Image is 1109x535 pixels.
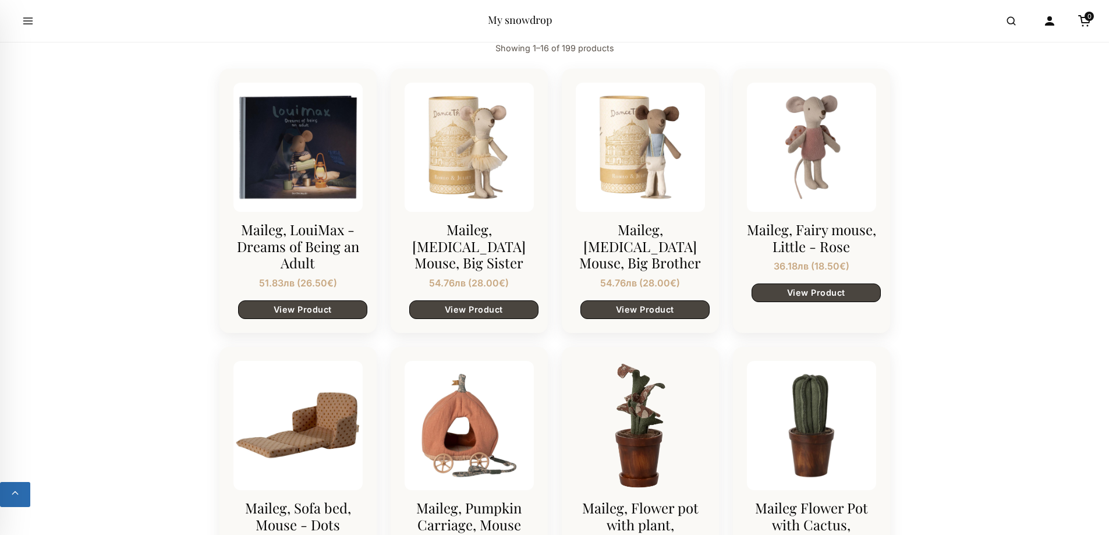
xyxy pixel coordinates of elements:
[995,5,1027,37] button: Open search
[297,277,337,289] span: ( )
[472,277,505,289] span: 28.00
[811,260,849,272] span: ( )
[1037,8,1062,34] a: Account
[626,277,637,289] span: лв
[405,221,534,271] h3: Maileg, [MEDICAL_DATA] Mouse, Big Sister
[747,221,876,255] h3: Maileg, Fairy mouse, Little - Rose
[405,499,534,533] h3: Maileg, Pumpkin Carriage, Mouse
[233,221,363,271] h3: Maileg, LouiMax - Dreams of Being an Adult
[300,277,334,289] span: 26.50
[576,221,705,271] h3: Maileg, [MEDICAL_DATA] Mouse, Big Brother
[1072,8,1097,34] a: Cart
[238,300,367,319] a: View Product
[600,277,637,289] span: 54.76
[219,41,890,55] p: Showing 1–16 of 199 products
[639,277,680,289] span: ( )
[1085,12,1094,21] span: 0
[233,499,363,533] h3: Maileg, Sofa bed, Mouse - Dots
[643,277,676,289] span: 28.00
[580,300,710,319] a: View Product
[774,260,809,272] span: 36.18
[12,5,44,37] button: Open menu
[409,300,538,319] a: View Product
[499,277,505,289] span: €
[429,277,466,289] span: 54.76
[455,277,466,289] span: лв
[259,277,295,289] span: 51.83
[670,277,676,289] span: €
[839,260,846,272] span: €
[752,284,881,302] a: View Product
[814,260,846,272] span: 18.50
[488,13,552,27] a: My snowdrop
[327,277,334,289] span: €
[798,260,809,272] span: лв
[284,277,295,289] span: лв
[468,277,509,289] span: ( )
